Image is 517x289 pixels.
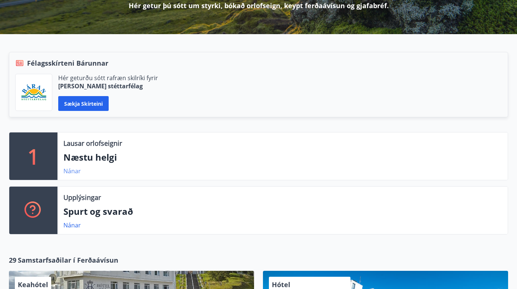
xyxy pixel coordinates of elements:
p: Hér getur þú sótt um styrki, bókað orlofseign, keypt ferðaávísun og gjafabréf. [129,1,389,10]
a: Nánar [63,221,81,229]
img: Bz2lGXKH3FXEIQKvoQ8VL0Fr0uCiWgfgA3I6fSs8.png [21,84,46,101]
span: 29 [9,255,16,265]
p: [PERSON_NAME] stéttarfélag [58,82,158,90]
p: Upplýsingar [63,193,101,202]
a: Nánar [63,167,81,175]
p: 1 [27,142,39,170]
p: Hér geturðu sótt rafræn skilríki fyrir [58,74,158,82]
span: Samstarfsaðilar í Ferðaávísun [18,255,118,265]
p: Spurt og svarað [63,205,502,218]
span: Keahótel [18,280,48,289]
span: Félagsskírteni Bárunnar [27,58,108,68]
p: Næstu helgi [63,151,502,164]
button: Sækja skírteini [58,96,109,111]
p: Lausar orlofseignir [63,138,122,148]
